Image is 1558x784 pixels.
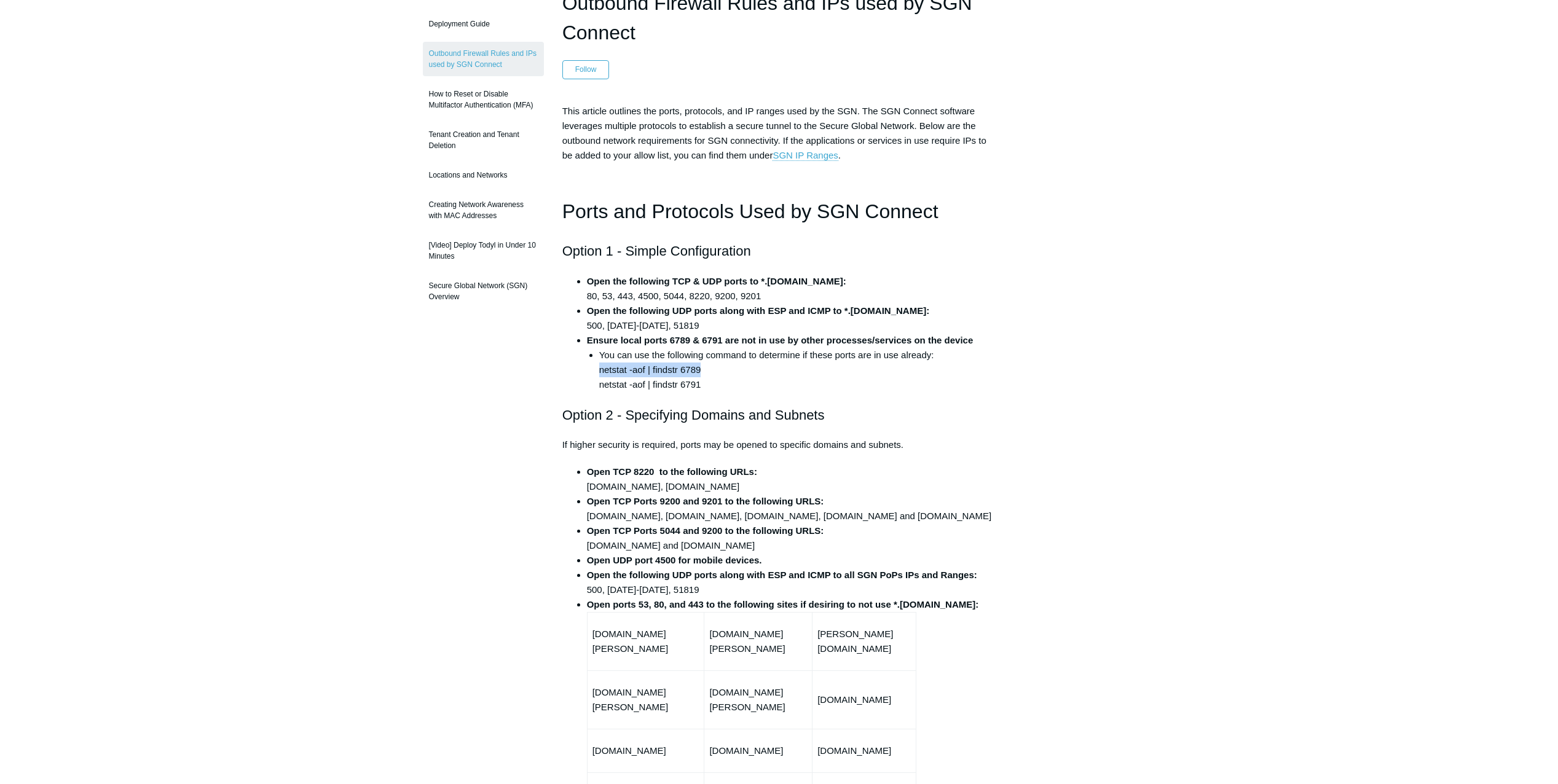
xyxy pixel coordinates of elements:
strong: Ensure local ports 6789 & 6791 are not in use by other processes/services on the device [587,335,974,345]
p: [DOMAIN_NAME][PERSON_NAME] [592,685,699,715]
a: SGN IP Ranges [773,150,838,161]
p: [DOMAIN_NAME][PERSON_NAME] [709,685,807,715]
a: Outbound Firewall Rules and IPs used by SGN Connect [423,42,544,76]
h1: Ports and Protocols Used by SGN Connect [562,196,996,227]
strong: Open TCP Ports 9200 and 9201 to the following URLS: [587,496,824,506]
a: Creating Network Awareness with MAC Addresses [423,193,544,227]
li: [DOMAIN_NAME], [DOMAIN_NAME] [587,465,996,494]
strong: Open the following UDP ports along with ESP and ICMP to *.[DOMAIN_NAME]: [587,305,930,316]
a: How to Reset or Disable Multifactor Authentication (MFA) [423,82,544,117]
p: [DOMAIN_NAME][PERSON_NAME] [709,627,807,656]
td: [DOMAIN_NAME][PERSON_NAME] [587,612,704,670]
strong: Open the following UDP ports along with ESP and ICMP to all SGN PoPs IPs and Ranges: [587,570,977,580]
strong: Open UDP port 4500 for mobile devices. [587,555,762,565]
a: Locations and Networks [423,163,544,187]
strong: Open TCP 8220 to the following URLs: [587,466,757,477]
p: [DOMAIN_NAME] [817,692,911,707]
li: 80, 53, 443, 4500, 5044, 8220, 9200, 9201 [587,274,996,304]
strong: Open TCP Ports 5044 and 9200 to the following URLS: [587,525,824,536]
a: Secure Global Network (SGN) Overview [423,274,544,308]
li: 500, [DATE]-[DATE], 51819 [587,568,996,597]
strong: Open ports 53, 80, and 443 to the following sites if desiring to not use *.[DOMAIN_NAME]: [587,599,979,610]
p: [DOMAIN_NAME] [709,743,807,758]
span: This article outlines the ports, protocols, and IP ranges used by the SGN. The SGN Connect softwa... [562,106,986,161]
p: [PERSON_NAME][DOMAIN_NAME] [817,627,911,656]
a: Tenant Creation and Tenant Deletion [423,123,544,157]
h2: Option 2 - Specifying Domains and Subnets [562,404,996,426]
button: Follow Article [562,60,610,79]
li: [DOMAIN_NAME] and [DOMAIN_NAME] [587,523,996,553]
p: [DOMAIN_NAME] [592,743,699,758]
h2: Option 1 - Simple Configuration [562,240,996,262]
li: [DOMAIN_NAME], [DOMAIN_NAME], [DOMAIN_NAME], [DOMAIN_NAME] and [DOMAIN_NAME] [587,494,996,523]
p: If higher security is required, ports may be opened to specific domains and subnets. [562,437,996,452]
strong: Open the following TCP & UDP ports to *.[DOMAIN_NAME]: [587,276,846,286]
p: [DOMAIN_NAME] [817,743,911,758]
a: [Video] Deploy Todyl in Under 10 Minutes [423,233,544,268]
a: Deployment Guide [423,12,544,36]
li: You can use the following command to determine if these ports are in use already: netstat -aof | ... [599,348,996,392]
li: 500, [DATE]-[DATE], 51819 [587,304,996,333]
